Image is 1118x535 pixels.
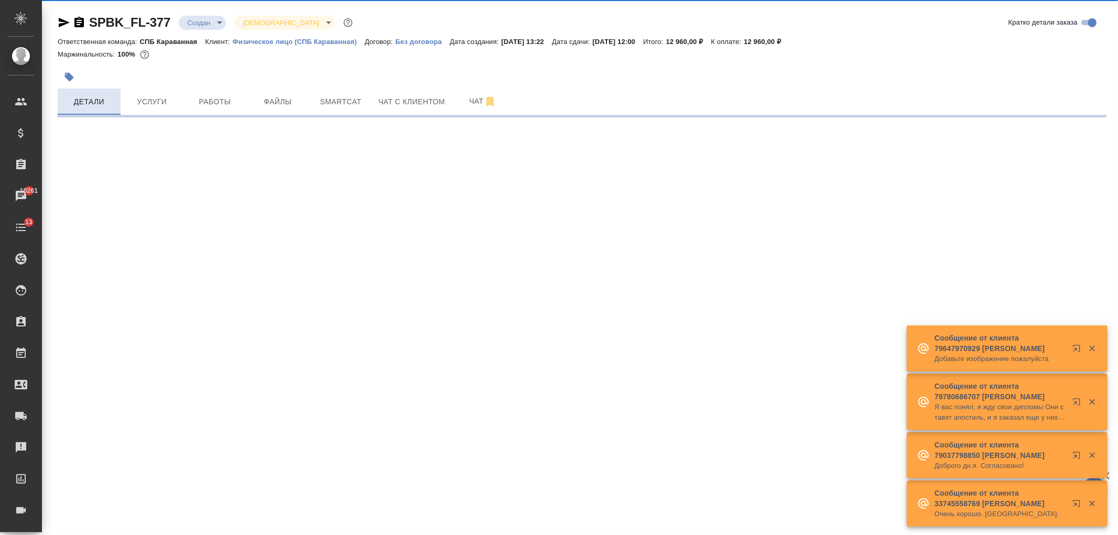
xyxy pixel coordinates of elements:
[140,38,205,46] p: СПБ Караванная
[233,37,365,46] a: Физическое лицо (СПБ Караванная)
[184,18,213,27] button: Создан
[458,95,508,108] span: Чат
[935,461,1066,471] p: Доброго дн.я. Согласовано!
[1066,445,1091,470] button: Открыть в новой вкладке
[666,38,711,46] p: 12 960,00 ₽
[253,95,303,108] span: Файлы
[935,381,1066,402] p: Сообщение от клиента 79780686707 [PERSON_NAME]
[341,16,355,29] button: Доп статусы указывают на важность/срочность заказа
[935,333,1066,354] p: Сообщение от клиента 79647970929 [PERSON_NAME]
[552,38,592,46] p: Дата сдачи:
[935,488,1066,509] p: Сообщение от клиента 33745558769 [PERSON_NAME]
[58,50,117,58] p: Маржинальность:
[58,38,140,46] p: Ответственная команда:
[935,354,1066,364] p: Добавьте изображение пожалуйста
[138,48,151,61] button: 0.00 RUB;
[935,402,1066,423] p: Я вас понял, я жду свои дипломы Они ставят апостиль, и я заказал еще у них проставить нотариал. Ка
[3,183,39,209] a: 10261
[3,214,39,241] a: 13
[1081,499,1103,508] button: Закрыть
[117,50,138,58] p: 100%
[240,18,322,27] button: [DEMOGRAPHIC_DATA]
[1081,397,1103,407] button: Закрыть
[643,38,666,46] p: Итого:
[365,38,396,46] p: Договор:
[89,15,170,29] a: SPBK_FL-377
[935,440,1066,461] p: Сообщение от клиента 79037798850 [PERSON_NAME]
[1066,391,1091,417] button: Открыть в новой вкладке
[205,38,232,46] p: Клиент:
[316,95,366,108] span: Smartcat
[179,16,226,30] div: Создан
[378,95,445,108] span: Чат с клиентом
[233,38,365,46] p: Физическое лицо (СПБ Караванная)
[1066,493,1091,518] button: Открыть в новой вкладке
[395,37,450,46] a: Без договора
[58,65,81,89] button: Добавить тэг
[502,38,552,46] p: [DATE] 13:22
[14,185,44,196] span: 10261
[1081,344,1103,353] button: Закрыть
[1008,17,1078,28] span: Кратко детали заказа
[1066,338,1091,363] button: Открыть в новой вкладке
[234,16,334,30] div: Создан
[593,38,644,46] p: [DATE] 12:00
[73,16,85,29] button: Скопировать ссылку
[19,217,39,227] span: 13
[935,509,1066,519] p: Очень хорошо. [GEOGRAPHIC_DATA].
[1081,451,1103,460] button: Закрыть
[744,38,789,46] p: 12 960,00 ₽
[58,16,70,29] button: Скопировать ссылку для ЯМессенджера
[711,38,744,46] p: К оплате:
[484,95,496,108] svg: Отписаться
[190,95,240,108] span: Работы
[450,38,501,46] p: Дата создания:
[127,95,177,108] span: Услуги
[395,38,450,46] p: Без договора
[64,95,114,108] span: Детали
